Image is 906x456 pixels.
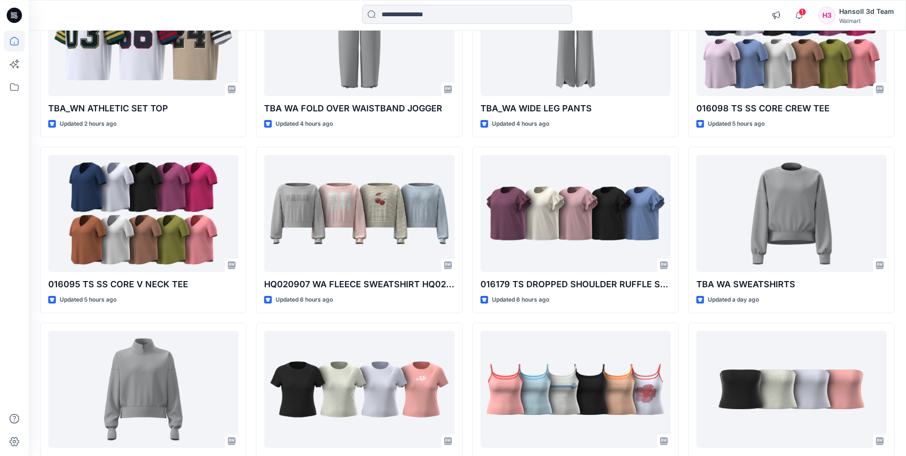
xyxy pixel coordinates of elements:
div: Walmart [839,17,894,24]
p: Updated 5 hours ago [60,295,117,305]
a: 016095 TS SS CORE V NECK TEE [48,155,238,272]
a: 17326_NB SCOOP CAMI [480,331,671,448]
a: 016179 TS DROPPED SHOULDER RUFFLE SLEEVE TEE [480,155,671,272]
p: TBA_WN ATHLETIC SET TOP [48,102,238,115]
p: 016098 TS SS CORE CREW TEE [696,102,886,115]
div: H3 [818,7,835,24]
a: 25398_NB RELAXED TEE [264,331,454,448]
p: Updated 4 hours ago [276,119,333,129]
p: 016095 TS SS CORE V NECK TEE [48,278,238,291]
span: 1 [799,8,806,16]
p: Updated 2 hours ago [60,119,117,129]
p: TBA_WA WIDE LEG PANTS [480,102,671,115]
p: HQ020907 WA FLEECE SWEATSHIRT HQ020907 ASTM FIT L(10/12) [264,278,454,291]
a: HQ020907 WA FLEECE SWEATSHIRT HQ020907 ASTM FIT L(10/12) [264,155,454,272]
p: Updated 4 hours ago [492,119,549,129]
p: 016179 TS DROPPED SHOULDER RUFFLE SLEEVE TEE [480,278,671,291]
p: Updated 6 hours ago [276,295,333,305]
p: Updated 6 hours ago [492,295,549,305]
a: TBA WA SWEATSHIRTS [696,155,886,272]
div: Hansoll 3d Team [839,6,894,17]
p: TBA WA FOLD OVER WAISTBAND JOGGER [264,102,454,115]
p: Updated 5 hours ago [708,119,765,129]
p: Updated a day ago [708,295,759,305]
a: 14874_NB TUBE TOP [696,331,886,448]
a: TBA WA HALF ZIP SWEATSHIRT [48,331,238,448]
p: TBA WA SWEATSHIRTS [696,278,886,291]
